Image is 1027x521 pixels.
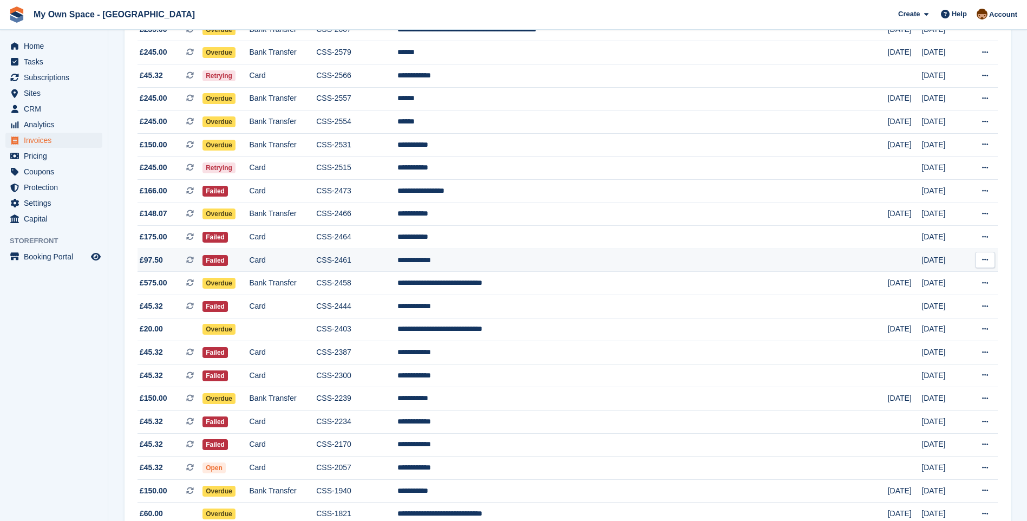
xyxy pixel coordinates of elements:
[249,410,316,433] td: Card
[202,140,236,151] span: Overdue
[140,162,167,173] span: £245.00
[921,387,965,411] td: [DATE]
[316,203,397,226] td: CSS-2466
[249,272,316,295] td: Bank Transfer
[140,439,163,450] span: £45.32
[140,393,167,404] span: £150.00
[888,110,922,134] td: [DATE]
[249,479,316,503] td: Bank Transfer
[249,203,316,226] td: Bank Transfer
[24,196,89,211] span: Settings
[24,38,89,54] span: Home
[249,133,316,157] td: Bank Transfer
[202,509,236,519] span: Overdue
[202,416,228,427] span: Failed
[140,277,167,289] span: £575.00
[24,148,89,164] span: Pricing
[888,318,922,341] td: [DATE]
[140,485,167,497] span: £150.00
[316,133,397,157] td: CSS-2531
[921,110,965,134] td: [DATE]
[202,209,236,219] span: Overdue
[24,249,89,264] span: Booking Portal
[202,393,236,404] span: Overdue
[24,133,89,148] span: Invoices
[316,364,397,387] td: CSS-2300
[898,9,920,19] span: Create
[921,479,965,503] td: [DATE]
[316,433,397,457] td: CSS-2170
[921,41,965,64] td: [DATE]
[316,157,397,180] td: CSS-2515
[921,410,965,433] td: [DATE]
[140,323,163,335] span: £20.00
[202,24,236,35] span: Overdue
[10,236,108,246] span: Storefront
[24,211,89,226] span: Capital
[202,93,236,104] span: Overdue
[249,157,316,180] td: Card
[5,196,102,211] a: menu
[202,116,236,127] span: Overdue
[5,164,102,179] a: menu
[921,295,965,318] td: [DATE]
[316,272,397,295] td: CSS-2458
[202,439,228,450] span: Failed
[316,410,397,433] td: CSS-2234
[316,226,397,249] td: CSS-2464
[24,54,89,69] span: Tasks
[888,387,922,411] td: [DATE]
[249,457,316,480] td: Card
[316,64,397,88] td: CSS-2566
[24,86,89,101] span: Sites
[249,249,316,272] td: Card
[5,101,102,116] a: menu
[202,347,228,358] span: Failed
[888,18,922,41] td: [DATE]
[888,87,922,110] td: [DATE]
[316,110,397,134] td: CSS-2554
[249,433,316,457] td: Card
[888,272,922,295] td: [DATE]
[921,318,965,341] td: [DATE]
[249,180,316,203] td: Card
[140,370,163,381] span: £45.32
[249,41,316,64] td: Bank Transfer
[24,101,89,116] span: CRM
[140,416,163,427] span: £45.32
[249,87,316,110] td: Bank Transfer
[202,278,236,289] span: Overdue
[202,486,236,497] span: Overdue
[5,249,102,264] a: menu
[921,87,965,110] td: [DATE]
[921,226,965,249] td: [DATE]
[921,433,965,457] td: [DATE]
[5,133,102,148] a: menu
[202,255,228,266] span: Failed
[140,93,167,104] span: £245.00
[249,341,316,364] td: Card
[249,387,316,411] td: Bank Transfer
[202,370,228,381] span: Failed
[140,462,163,473] span: £45.32
[140,347,163,358] span: £45.32
[5,211,102,226] a: menu
[921,203,965,226] td: [DATE]
[249,364,316,387] td: Card
[316,41,397,64] td: CSS-2579
[316,479,397,503] td: CSS-1940
[140,139,167,151] span: £150.00
[140,116,167,127] span: £245.00
[316,249,397,272] td: CSS-2461
[316,457,397,480] td: CSS-2057
[140,508,163,519] span: £60.00
[202,463,226,473] span: Open
[888,479,922,503] td: [DATE]
[249,110,316,134] td: Bank Transfer
[316,18,397,41] td: CSS-2607
[921,18,965,41] td: [DATE]
[921,249,965,272] td: [DATE]
[140,70,163,81] span: £45.32
[140,185,167,197] span: £166.00
[140,47,167,58] span: £245.00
